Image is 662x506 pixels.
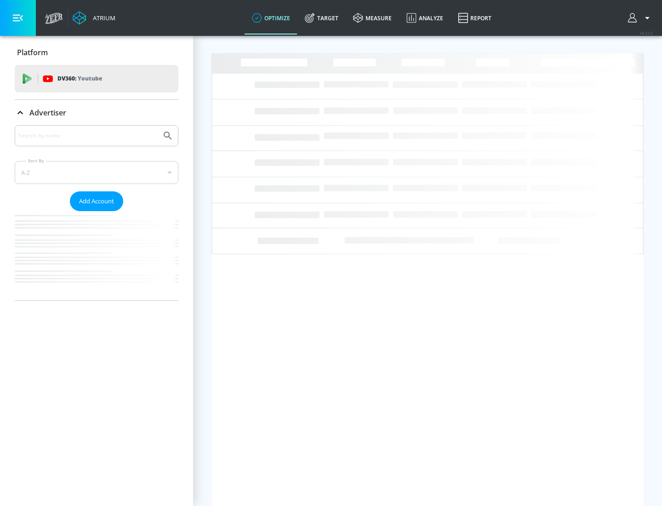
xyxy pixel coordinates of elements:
div: Platform [15,40,178,65]
p: Advertiser [29,108,66,118]
div: Atrium [89,14,115,22]
p: Youtube [78,74,102,83]
label: Sort By [26,158,46,164]
a: Report [451,1,499,34]
nav: list of Advertiser [15,211,178,300]
span: Add Account [79,196,114,207]
a: Atrium [73,11,115,25]
span: v 4.22.2 [640,30,653,35]
input: Search by name [18,130,158,142]
a: optimize [245,1,297,34]
div: DV360: Youtube [15,65,178,92]
a: Analyze [399,1,451,34]
button: Add Account [70,191,123,211]
div: Advertiser [15,100,178,126]
p: DV360: [57,74,102,84]
p: Platform [17,47,48,57]
a: measure [346,1,399,34]
div: Advertiser [15,125,178,300]
div: A-Z [15,161,178,184]
a: Target [297,1,346,34]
